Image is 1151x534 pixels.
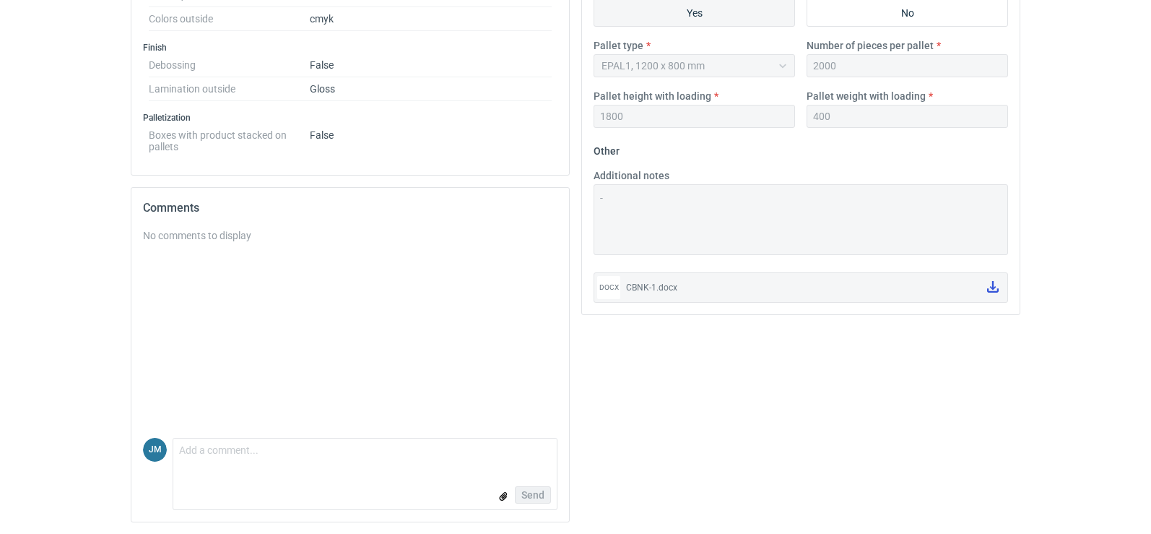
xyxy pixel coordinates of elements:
label: Number of pieces per pallet [807,38,934,53]
button: Send [515,486,551,504]
h3: Palletization [143,112,557,124]
h3: Finish [143,42,557,53]
figcaption: JM [143,438,167,462]
span: Send [521,490,544,500]
label: Pallet type [594,38,643,53]
legend: Other [594,139,620,157]
dd: cmyk [310,7,552,31]
label: Pallet height with loading [594,89,711,103]
dt: Colors outside [149,7,310,31]
div: CBNK-1.docx [626,280,976,295]
h2: Comments [143,199,557,217]
dt: Debossing [149,53,310,77]
dd: Gloss [310,77,552,101]
label: Pallet weight with loading [807,89,926,103]
textarea: - [594,184,1008,255]
dt: Lamination outside [149,77,310,101]
div: No comments to display [143,228,557,243]
div: Joanna Myślak [143,438,167,462]
div: docx [597,276,620,299]
dd: False [310,53,552,77]
label: Additional notes [594,168,669,183]
dd: False [310,124,552,152]
dt: Boxes with product stacked on pallets [149,124,310,152]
